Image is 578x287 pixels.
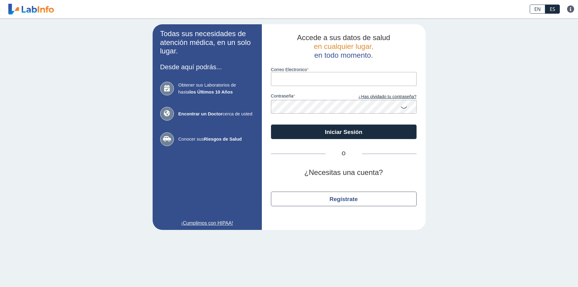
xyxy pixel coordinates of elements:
[178,111,223,116] b: Encontrar un Doctor
[271,192,417,206] button: Regístrate
[326,150,362,157] span: O
[271,125,417,139] button: Iniciar Sesión
[314,51,373,59] span: en todo momento.
[204,136,242,142] b: Riesgos de Salud
[189,89,233,94] b: los Últimos 10 Años
[297,33,390,42] span: Accede a sus datos de salud
[178,82,254,95] span: Obtener sus Laboratorios de hasta
[344,94,417,100] a: ¿Has olvidado tu contraseña?
[271,168,417,177] h2: ¿Necesitas una cuenta?
[545,5,560,14] a: ES
[178,136,254,143] span: Conocer sus
[524,263,571,280] iframe: Help widget launcher
[271,67,417,72] label: Correo Electronico
[160,220,254,227] a: ¡Cumplimos con HIPAA!
[530,5,545,14] a: EN
[271,94,344,100] label: contraseña
[160,63,254,71] h3: Desde aquí podrás...
[160,29,254,56] h2: Todas sus necesidades de atención médica, en un solo lugar.
[314,42,373,50] span: en cualquier lugar,
[178,111,254,118] span: cerca de usted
